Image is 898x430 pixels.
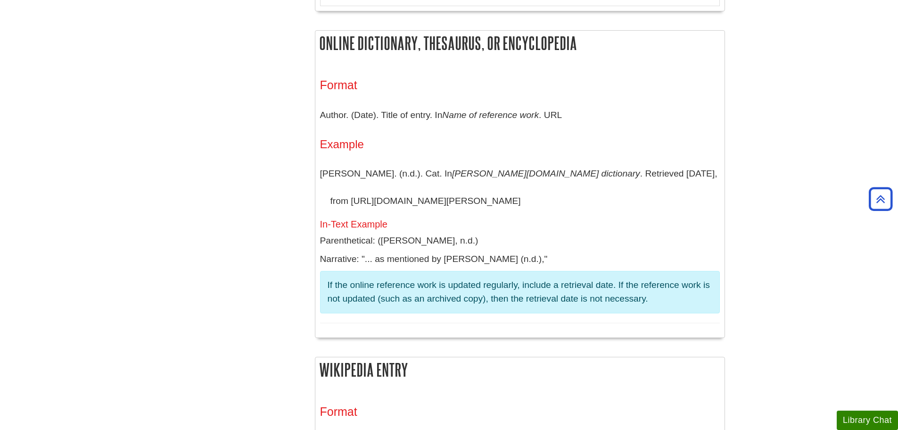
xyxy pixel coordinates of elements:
p: If the online reference work is updated regularly, include a retrieval date. If the reference wor... [328,278,712,306]
h5: In-Text Example [320,219,720,229]
h2: Online Dictionary, Thesaurus, or Encyclopedia [315,31,725,56]
h3: Format [320,78,720,92]
h3: Format [320,405,720,419]
h2: Wikipedia Entry [315,357,725,382]
h4: Example [320,138,720,151]
a: Back to Top [865,193,896,205]
i: [PERSON_NAME][DOMAIN_NAME] dictionary [452,169,640,178]
button: Library Chat [837,411,898,430]
p: [PERSON_NAME]. (n.d.). Cat. In . Retrieved [DATE], from [URL][DOMAIN_NAME][PERSON_NAME] [320,160,720,214]
p: Parenthetical: ([PERSON_NAME], n.d.) [320,234,720,248]
p: Narrative: "... as mentioned by [PERSON_NAME] (n.d.)," [320,253,720,266]
i: Name of reference work [442,110,539,120]
p: Author. (Date). Title of entry. In . URL [320,101,720,129]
